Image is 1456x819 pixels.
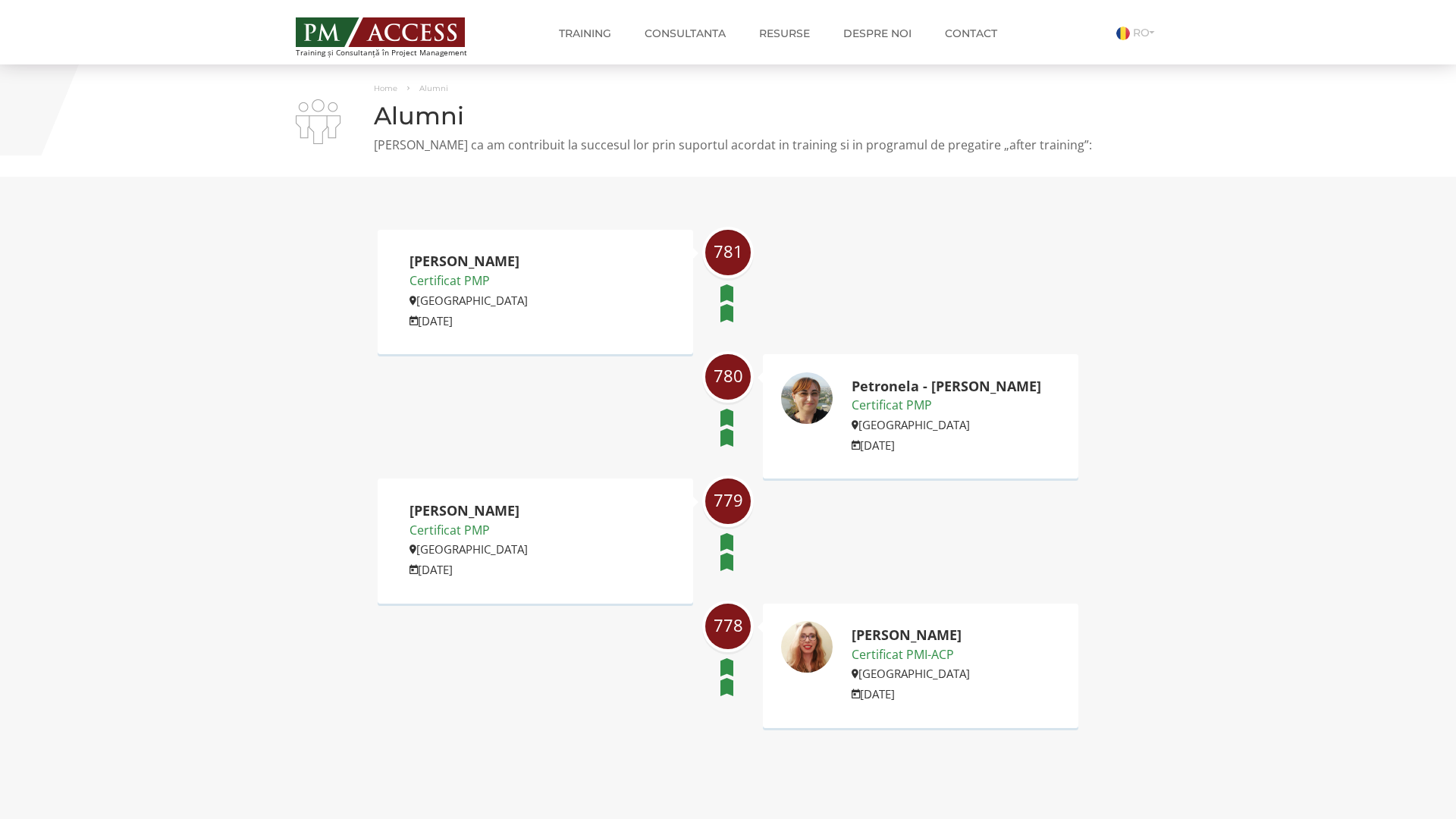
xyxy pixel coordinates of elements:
img: PM ACCESS - Echipa traineri si consultanti certificati PMP: Narciss Popescu, Mihai Olaru, Monica ... [296,17,465,47]
p: [GEOGRAPHIC_DATA] [409,540,528,558]
span: 778 [705,616,751,635]
img: Petronela - Roxana Benea [780,372,833,425]
span: 781 [705,242,751,261]
h2: [PERSON_NAME] [409,254,528,269]
img: Adelina Iordanescu [780,620,833,673]
a: Despre noi [832,18,923,49]
p: [GEOGRAPHIC_DATA] [409,291,528,309]
p: [DATE] [409,312,528,330]
p: Certificat PMP [409,271,528,291]
p: [PERSON_NAME] ca am contribuit la succesul lor prin suportul acordat in training si in programul ... [296,136,1160,154]
p: Certificat PMI-ACP [852,645,970,665]
span: Alumni [419,83,448,93]
span: 780 [705,366,751,385]
a: Training [548,18,623,49]
h1: Alumni [296,102,1160,129]
p: [GEOGRAPHIC_DATA] [852,664,970,682]
a: Home [374,83,397,93]
a: Consultanta [633,18,737,49]
span: 779 [705,491,751,510]
span: Training și Consultanță în Project Management [296,49,495,57]
a: RO [1116,26,1160,39]
a: Training și Consultanță în Project Management [296,13,495,57]
h2: Petronela - [PERSON_NAME] [852,379,1041,394]
img: i-02.png [296,99,340,144]
p: [DATE] [409,560,528,579]
h2: [PERSON_NAME] [409,504,528,519]
a: Contact [934,18,1009,49]
img: Romana [1116,27,1130,40]
h2: [PERSON_NAME] [852,628,970,643]
p: Certificat PMP [852,396,1041,416]
a: Resurse [748,18,821,49]
p: [GEOGRAPHIC_DATA] [852,416,1041,434]
p: [DATE] [852,685,970,703]
p: [DATE] [852,436,1041,454]
p: Certificat PMP [409,521,528,541]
